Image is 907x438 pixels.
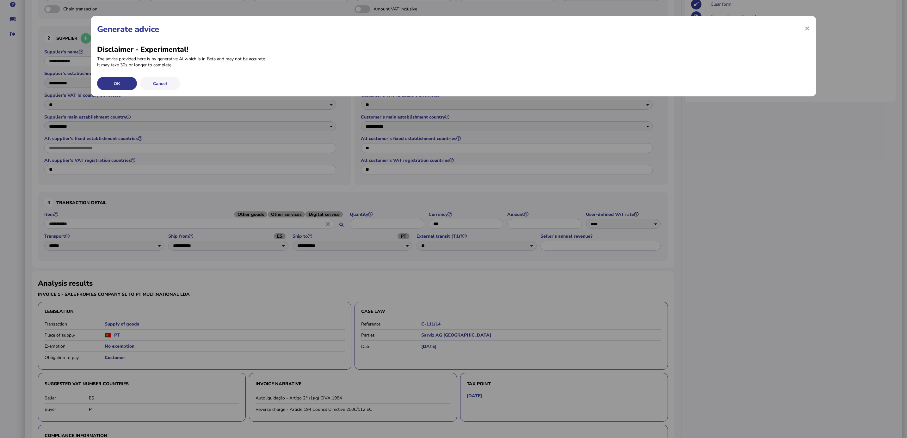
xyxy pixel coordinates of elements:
[805,22,810,34] span: ×
[97,45,810,54] h2: Disclaimer - Experimental!
[97,62,810,68] div: It may take 30s or longer to complete.
[97,24,810,35] h1: Generate advice
[97,56,810,62] div: The advice provided here is by generative AI which is in Beta and may not be accurate.
[97,77,137,90] button: OK
[140,77,180,90] button: Cancel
